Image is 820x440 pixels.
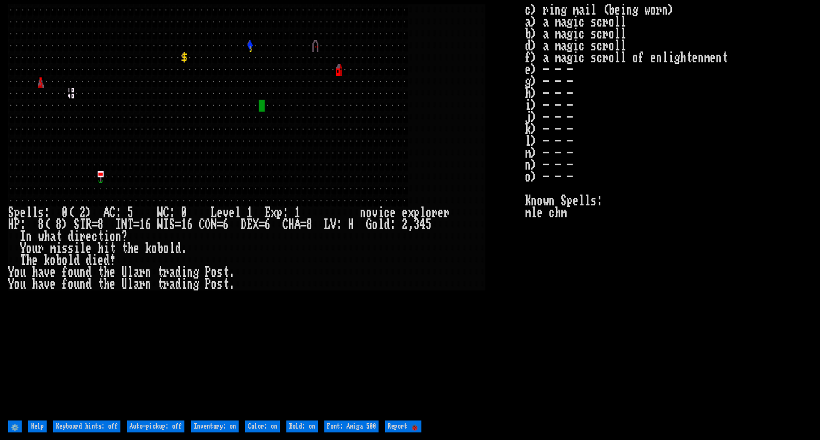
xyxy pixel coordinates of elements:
div: n [360,207,366,219]
div: . [229,267,235,279]
div: e [110,267,116,279]
div: u [32,243,38,255]
div: n [145,267,151,279]
div: I [116,219,121,231]
div: i [56,243,62,255]
div: h [104,267,110,279]
div: ? [121,231,127,243]
div: O [205,219,211,231]
div: l [68,255,74,267]
div: o [211,279,217,290]
div: r [432,207,438,219]
div: n [116,231,121,243]
div: t [98,231,104,243]
div: 8 [38,219,44,231]
div: P [14,219,20,231]
div: = [133,219,139,231]
stats: c) ring mail (being worn) a) a magic scroll b) a magic scroll d) a magic scroll f) a magic scroll... [525,4,812,418]
div: o [62,255,68,267]
div: i [104,231,110,243]
div: h [104,279,110,290]
div: : [336,219,342,231]
div: : [283,207,289,219]
div: L [211,207,217,219]
div: l [32,207,38,219]
div: r [163,267,169,279]
div: 8 [306,219,312,231]
div: Y [20,243,26,255]
input: Report 🐞 [385,420,421,432]
div: t [157,267,163,279]
div: 5 [426,219,432,231]
div: t [98,267,104,279]
div: W [157,219,163,231]
div: H [289,219,294,231]
div: 6 [187,219,193,231]
div: h [32,279,38,290]
div: ! [110,255,116,267]
div: l [235,207,241,219]
div: o [14,267,20,279]
div: 4 [420,219,426,231]
div: k [44,255,50,267]
div: e [20,207,26,219]
div: L [324,219,330,231]
div: r [38,243,44,255]
div: 1 [181,219,187,231]
div: e [50,267,56,279]
input: Color: on [245,420,280,432]
div: l [169,243,175,255]
div: d [68,231,74,243]
div: 8 [98,219,104,231]
input: Keyboard hints: off [53,420,120,432]
div: d [175,279,181,290]
div: d [175,267,181,279]
div: . [181,243,187,255]
div: o [50,255,56,267]
div: R [86,219,92,231]
div: v [372,207,378,219]
div: l [420,207,426,219]
div: f [62,279,68,290]
div: i [181,267,187,279]
div: r [139,267,145,279]
div: S [74,219,80,231]
div: b [157,243,163,255]
div: e [98,255,104,267]
input: Inventory: on [191,420,239,432]
div: s [62,243,68,255]
div: 5 [127,207,133,219]
div: : [20,219,26,231]
div: 2 [80,207,86,219]
div: l [80,243,86,255]
div: d [74,255,80,267]
div: e [32,255,38,267]
div: o [366,207,372,219]
div: b [56,255,62,267]
div: P [205,267,211,279]
div: ) [86,207,92,219]
div: h [26,255,32,267]
div: h [127,243,133,255]
div: T [80,219,86,231]
div: a [50,231,56,243]
div: d [86,255,92,267]
div: o [426,207,432,219]
div: i [181,279,187,290]
div: r [80,231,86,243]
div: E [247,219,253,231]
div: = [92,219,98,231]
div: p [14,207,20,219]
div: c [384,207,390,219]
div: s [38,207,44,219]
div: ) [62,219,68,231]
div: N [211,219,217,231]
div: n [187,279,193,290]
div: r [444,207,450,219]
div: a [169,279,175,290]
div: d [104,255,110,267]
div: i [104,243,110,255]
div: 6 [265,219,271,231]
input: Help [28,420,47,432]
div: l [378,219,384,231]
